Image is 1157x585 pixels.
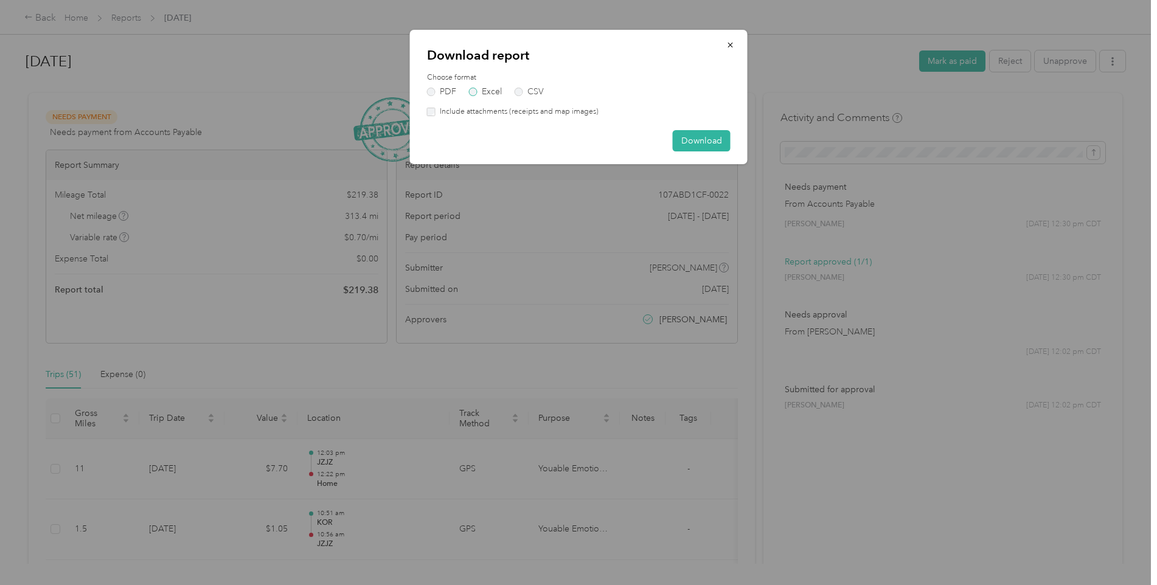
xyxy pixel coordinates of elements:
[427,88,456,96] label: PDF
[427,72,731,83] label: Choose format
[427,47,731,64] p: Download report
[436,106,599,117] label: Include attachments (receipts and map images)
[1089,517,1157,585] iframe: Everlance-gr Chat Button Frame
[515,88,544,96] label: CSV
[673,130,731,151] button: Download
[469,88,502,96] label: Excel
